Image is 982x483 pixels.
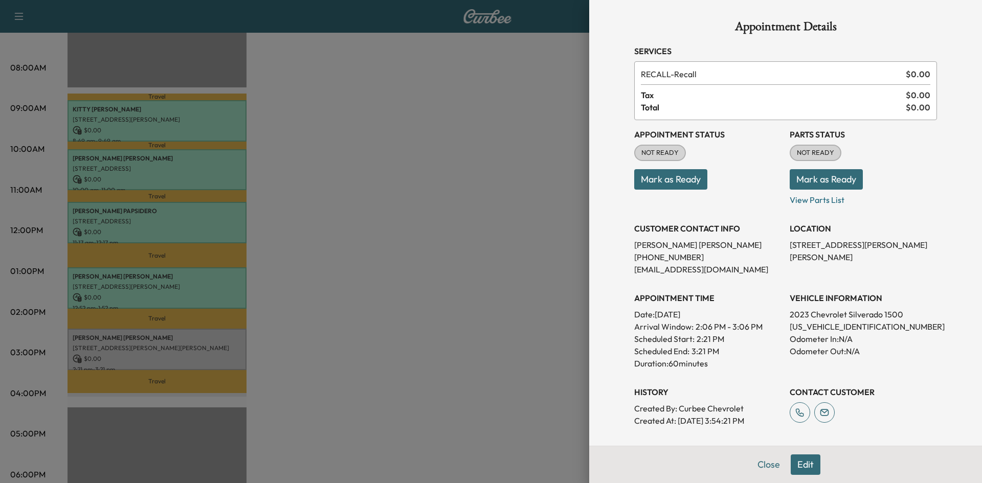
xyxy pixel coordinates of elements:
h3: Parts Status [790,128,937,141]
p: Duration: 60 minutes [634,357,782,370]
h3: CONTACT CUSTOMER [790,386,937,398]
p: 2:21 PM [697,333,724,345]
p: View Parts List [790,190,937,206]
h3: Appointment Status [634,128,782,141]
span: Recall [641,68,902,80]
p: [PHONE_NUMBER] [634,251,782,263]
p: [US_VEHICLE_IDENTIFICATION_NUMBER] [790,320,937,333]
span: Total [641,101,906,113]
p: [STREET_ADDRESS][PERSON_NAME][PERSON_NAME] [790,239,937,263]
h3: APPOINTMENT TIME [634,292,782,304]
p: [EMAIL_ADDRESS][DOMAIN_NAME] [634,263,782,275]
p: Scheduled Start: [634,333,695,345]
h3: NOTES [634,443,937,455]
span: Tax [641,89,906,101]
button: Edit [791,454,820,475]
p: Odometer Out: N/A [790,345,937,357]
p: Odometer In: N/A [790,333,937,345]
p: 2023 Chevrolet Silverado 1500 [790,308,937,320]
p: Created At : [DATE] 3:54:21 PM [634,415,782,427]
p: Scheduled End: [634,345,689,357]
span: 2:06 PM - 3:06 PM [696,320,763,333]
h3: VEHICLE INFORMATION [790,292,937,304]
h1: Appointment Details [634,20,937,37]
button: Close [751,454,787,475]
span: $ 0.00 [906,101,930,113]
h3: CUSTOMER CONTACT INFO [634,222,782,235]
button: Mark as Ready [634,169,707,190]
p: [PERSON_NAME] [PERSON_NAME] [634,239,782,251]
h3: History [634,386,782,398]
h3: LOCATION [790,222,937,235]
button: Mark as Ready [790,169,863,190]
p: 3:21 PM [691,345,719,357]
span: $ 0.00 [906,89,930,101]
span: NOT READY [635,148,685,158]
p: Date: [DATE] [634,308,782,320]
span: NOT READY [791,148,840,158]
h3: Services [634,45,937,57]
span: $ 0.00 [906,68,930,80]
p: Created By : Curbee Chevrolet [634,402,782,415]
p: Arrival Window: [634,320,782,333]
